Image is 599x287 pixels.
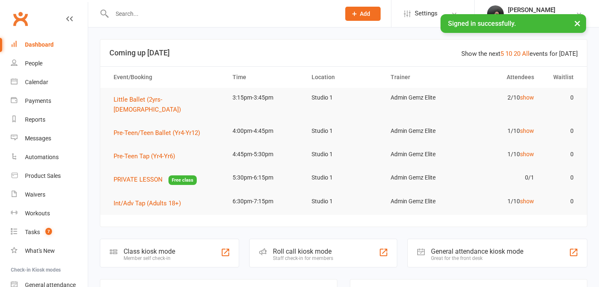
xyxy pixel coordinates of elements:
span: Free class [168,175,197,185]
button: Pre-Teen/Teen Ballet (Yr4-Yr12) [114,128,206,138]
div: Show the next events for [DATE] [461,49,578,59]
a: Messages [11,129,88,148]
span: Little Ballet (2yrs-[DEMOGRAPHIC_DATA]) [114,96,181,113]
td: 5:30pm-6:15pm [225,168,304,187]
button: Pre-Teen Tap (Yr4-Yr6) [114,151,181,161]
td: Admin Gemz Elite [383,121,462,141]
div: Messages [25,135,51,142]
div: Roll call kiosk mode [273,247,333,255]
div: Great for the front desk [431,255,523,261]
a: People [11,54,88,73]
div: Automations [25,154,59,160]
td: Studio 1 [304,121,383,141]
td: 0 [542,121,581,141]
td: 2/10 [462,88,541,107]
button: Add [345,7,381,21]
button: × [570,14,585,32]
td: 0 [542,192,581,211]
th: Event/Booking [106,67,225,88]
input: Search... [109,8,334,20]
a: Reports [11,110,88,129]
th: Waitlist [542,67,581,88]
img: thumb_image1739337055.png [487,5,504,22]
span: Pre-Teen Tap (Yr4-Yr6) [114,152,175,160]
td: Admin Gemz Elite [383,168,462,187]
a: show [520,94,534,101]
th: Trainer [383,67,462,88]
a: 5 [500,50,504,57]
td: Admin Gemz Elite [383,145,462,164]
span: Add [360,10,370,17]
span: Pre-Teen/Teen Ballet (Yr4-Yr12) [114,129,200,137]
div: Dashboard [25,41,54,48]
td: 1/10 [462,145,541,164]
a: show [520,127,534,134]
td: 1/10 [462,192,541,211]
div: Waivers [25,191,45,198]
td: Studio 1 [304,168,383,187]
span: 7 [45,228,52,235]
td: 4:45pm-5:30pm [225,145,304,164]
td: 1/10 [462,121,541,141]
div: Calendar [25,79,48,85]
td: 0 [542,168,581,187]
a: All [522,50,530,57]
div: Gemz Elite Dance Studio [508,14,570,21]
th: Location [304,67,383,88]
a: 20 [514,50,520,57]
span: Int/Adv Tap (Adults 18+) [114,200,181,207]
div: Member self check-in [124,255,175,261]
td: Studio 1 [304,145,383,164]
div: Tasks [25,229,40,235]
div: Workouts [25,210,50,217]
a: show [520,198,534,205]
button: Int/Adv Tap (Adults 18+) [114,198,187,208]
div: [PERSON_NAME] [508,6,570,14]
div: Class kiosk mode [124,247,175,255]
div: Product Sales [25,172,61,179]
td: Studio 1 [304,192,383,211]
a: Workouts [11,204,88,223]
th: Time [225,67,304,88]
a: show [520,151,534,157]
a: Clubworx [10,8,31,29]
a: Calendar [11,73,88,92]
span: Signed in successfully. [448,20,516,27]
td: Studio 1 [304,88,383,107]
td: 4:00pm-4:45pm [225,121,304,141]
a: Product Sales [11,167,88,185]
div: Payments [25,97,51,104]
a: Automations [11,148,88,167]
a: What's New [11,242,88,260]
span: PRIVATE LESSON [114,176,163,183]
a: Dashboard [11,35,88,54]
button: PRIVATE LESSONFree class [114,175,197,185]
td: 6:30pm-7:15pm [225,192,304,211]
td: Admin Gemz Elite [383,88,462,107]
td: 0 [542,88,581,107]
td: 0/1 [462,168,541,187]
div: People [25,60,42,67]
button: Little Ballet (2yrs-[DEMOGRAPHIC_DATA]) [114,95,218,115]
div: What's New [25,247,55,254]
td: 3:15pm-3:45pm [225,88,304,107]
a: Tasks 7 [11,223,88,242]
div: Reports [25,116,45,123]
a: Waivers [11,185,88,204]
span: Settings [415,4,438,23]
div: General attendance kiosk mode [431,247,523,255]
div: Staff check-in for members [273,255,333,261]
td: Admin Gemz Elite [383,192,462,211]
h3: Coming up [DATE] [109,49,578,57]
td: 0 [542,145,581,164]
a: Payments [11,92,88,110]
a: 10 [505,50,512,57]
th: Attendees [462,67,541,88]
